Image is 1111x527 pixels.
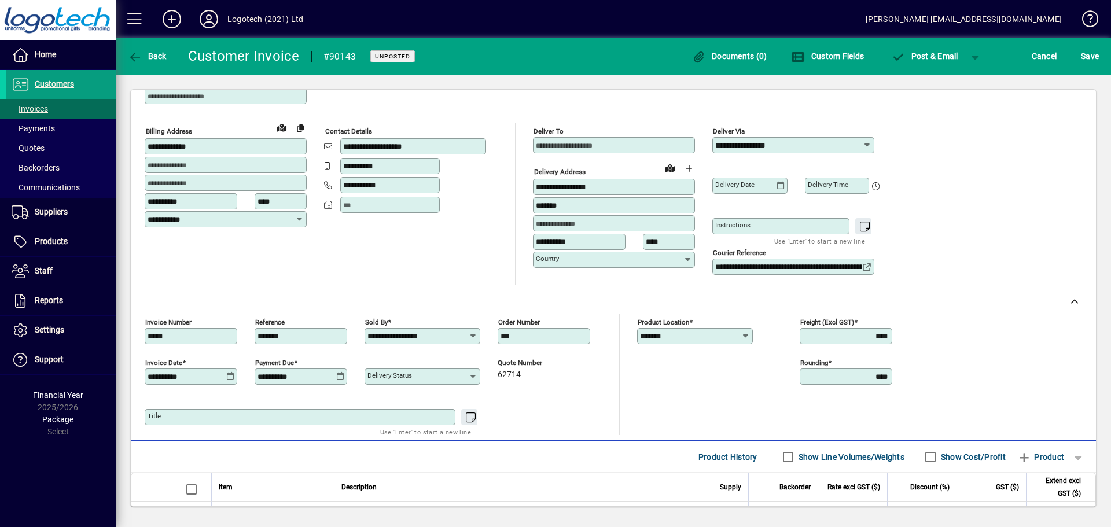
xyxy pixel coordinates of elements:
span: GST ($) [996,481,1019,493]
span: Product [1017,448,1064,466]
a: Staff [6,257,116,286]
button: Save [1078,46,1102,67]
a: Suppliers [6,198,116,227]
button: Custom Fields [788,46,867,67]
mat-label: Sold by [365,318,388,326]
span: Description [341,481,377,493]
span: Financial Year [33,390,83,400]
td: 405.45 [957,502,1026,525]
span: Backorders [12,163,60,172]
span: Suppliers [35,207,68,216]
span: Back [128,51,167,61]
mat-label: Courier Reference [713,249,766,257]
mat-label: Title [148,412,161,420]
span: S [1081,51,1086,61]
a: Knowledge Base [1073,2,1097,40]
span: Communications [12,183,80,192]
span: Quote number [498,359,567,367]
span: P [911,51,917,61]
mat-label: Country [536,255,559,263]
mat-label: Deliver To [534,127,564,135]
mat-label: Order number [498,318,540,326]
mat-label: Payment due [255,359,294,367]
div: #90143 [323,47,356,66]
label: Show Line Volumes/Weights [796,451,904,463]
span: ave [1081,47,1099,65]
span: Cancel [1032,47,1057,65]
mat-label: Delivery status [367,371,412,379]
mat-label: Product location [638,318,689,326]
span: Staff [35,266,53,275]
button: Profile [190,9,227,30]
mat-hint: Use 'Enter' to start a new line [380,425,471,438]
button: Post & Email [885,46,964,67]
a: Quotes [6,138,116,158]
button: Copy to Delivery address [291,119,310,137]
span: Backorder [779,481,811,493]
span: ost & Email [891,51,958,61]
a: Communications [6,178,116,197]
app-page-header-button: Back [116,46,179,67]
span: Item [219,481,233,493]
label: Show Cost/Profit [939,451,1006,463]
span: Product History [698,448,757,466]
button: Product History [694,447,762,467]
a: Settings [6,316,116,345]
mat-label: Invoice date [145,359,182,367]
span: Extend excl GST ($) [1033,474,1081,500]
div: Logotech (2021) Ltd [227,10,303,28]
a: Reports [6,286,116,315]
span: Support [35,355,64,364]
span: Rate excl GST ($) [827,481,880,493]
td: 2703.00 [1026,502,1095,525]
button: Choose address [679,159,698,178]
span: Unposted [375,53,410,60]
button: Product [1011,447,1070,467]
a: Support [6,345,116,374]
mat-label: Deliver via [713,127,745,135]
div: [PERSON_NAME] [EMAIL_ADDRESS][DOMAIN_NAME] [866,10,1062,28]
span: Home [35,50,56,59]
span: Custom Fields [791,51,864,61]
mat-label: Reference [255,318,285,326]
button: Back [125,46,170,67]
div: Customer Invoice [188,47,300,65]
span: Documents (0) [692,51,767,61]
span: Settings [35,325,64,334]
button: Cancel [1029,46,1060,67]
span: Discount (%) [910,481,950,493]
a: Home [6,40,116,69]
td: 15.0000 [887,502,957,525]
mat-label: Instructions [715,221,751,229]
span: Reports [35,296,63,305]
mat-label: Freight (excl GST) [800,318,854,326]
span: Supply [720,481,741,493]
span: Quotes [12,143,45,153]
span: Package [42,415,73,424]
span: Payments [12,124,55,133]
mat-label: Invoice number [145,318,192,326]
span: 62714 [498,370,521,379]
button: Add [153,9,190,30]
mat-hint: Use 'Enter' to start a new line [774,234,865,248]
a: View on map [273,118,291,137]
a: Backorders [6,158,116,178]
a: Invoices [6,99,116,119]
span: Invoices [12,104,48,113]
a: View on map [661,159,679,177]
span: Customers [35,79,74,89]
span: Products [35,237,68,246]
a: Payments [6,119,116,138]
button: Documents (0) [689,46,770,67]
a: Products [6,227,116,256]
mat-label: Delivery time [808,180,848,189]
mat-label: Delivery date [715,180,755,189]
mat-label: Rounding [800,359,828,367]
